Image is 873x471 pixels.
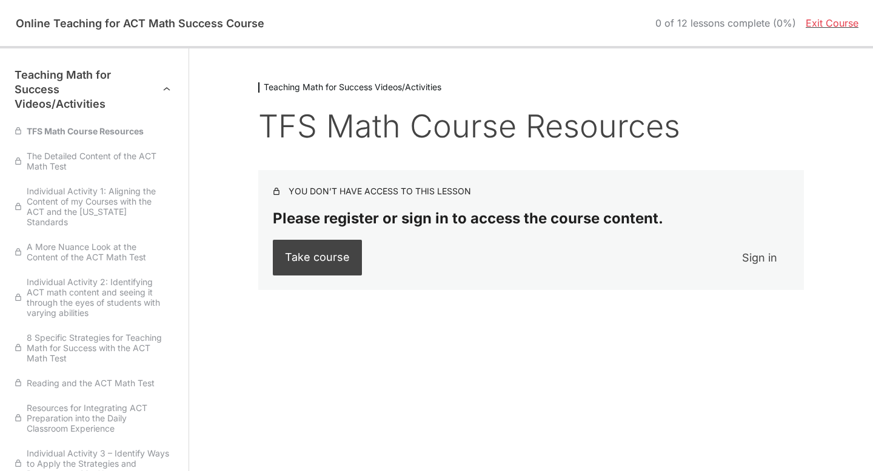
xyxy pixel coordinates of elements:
[22,186,174,227] span: Individual Activity 1: Aligning the Content of my Courses with the ACT and the [US_STATE] Standards
[15,332,174,363] a: 8 Specific Strategies for Teaching Math for Success with the ACT Math Test
[22,277,174,318] span: Individual Activity 2: Identifying ACT math content and seeing it through the eyes of students wi...
[22,378,174,388] span: Reading and the ACT Math Test
[258,107,804,146] h1: TFS Math Course Resources
[22,403,174,433] span: Resources for Integrating ACT Preparation into the Daily Classroom Experience
[15,68,147,111] h3: Teaching Math for Success Videos/Activities
[655,18,796,29] div: 0 of 12 lessons complete (0%)
[806,17,858,29] a: Exit Course
[730,243,789,272] a: Sign in
[15,378,174,388] a: Reading and the ACT Math Test
[15,403,174,433] a: Resources for Integrating ACT Preparation into the Daily Classroom Experience
[22,126,174,136] span: TFS Math Course Resources
[15,68,174,111] button: Teaching Math for Success Videos/Activities
[22,332,174,363] span: 8 Specific Strategies for Teaching Math for Success with the ACT Math Test
[15,186,174,227] a: Individual Activity 1: Aligning the Content of my Courses with the ACT and the [US_STATE] Standards
[273,240,362,275] a: Take course
[273,209,789,228] p: Please register or sign in to access the course content.
[22,151,174,171] span: The Detailed Content of the ACT Math Test
[15,16,266,30] h2: Online Teaching for ACT Math Success Course
[258,82,804,93] h3: Teaching Math for Success Videos/Activities
[289,185,471,198] div: You don’t have access to this lesson
[15,277,174,318] a: Individual Activity 2: Identifying ACT math content and seeing it through the eyes of students wi...
[15,151,174,171] a: The Detailed Content of the ACT Math Test
[15,126,174,136] a: TFS Math Course Resources
[22,242,174,262] span: A More Nuance Look at the Content of the ACT Math Test
[15,242,174,262] a: A More Nuance Look at the Content of the ACT Math Test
